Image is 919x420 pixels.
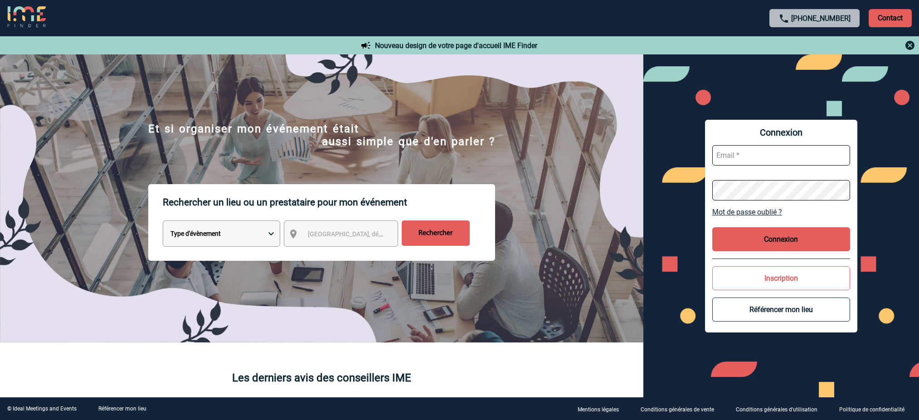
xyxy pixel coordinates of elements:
div: © Ideal Meetings and Events [7,405,77,412]
span: [GEOGRAPHIC_DATA], département, région... [308,230,434,238]
p: Conditions générales de vente [641,406,714,413]
p: Conditions générales d'utilisation [736,406,817,413]
p: Mentions légales [578,406,619,413]
p: Rechercher un lieu ou un prestataire pour mon événement [163,184,495,220]
button: Connexion [712,227,850,251]
img: call-24-px.png [778,13,789,24]
p: Politique de confidentialité [839,406,904,413]
a: Conditions générales d'utilisation [729,405,832,413]
a: Conditions générales de vente [633,405,729,413]
a: Politique de confidentialité [832,405,919,413]
a: Mot de passe oublié ? [712,208,850,216]
button: Inscription [712,266,850,290]
input: Rechercher [402,220,470,246]
p: Contact [869,9,912,27]
span: Connexion [712,127,850,138]
a: [PHONE_NUMBER] [791,14,851,23]
button: Référencer mon lieu [712,298,850,322]
a: Mentions légales [570,405,633,413]
input: Email * [712,145,850,166]
a: Référencer mon lieu [98,405,146,412]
